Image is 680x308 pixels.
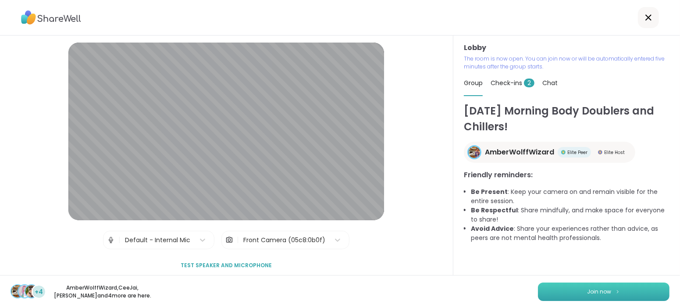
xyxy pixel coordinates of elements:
[21,7,81,28] img: ShareWell Logo
[177,256,275,275] button: Test speaker and microphone
[243,236,325,245] div: Front Camera (05c8:0b0f)
[587,288,612,296] span: Join now
[542,79,558,87] span: Chat
[18,285,31,297] img: CeeJai
[464,43,669,53] h3: Lobby
[181,261,272,269] span: Test speaker and microphone
[471,206,518,215] b: Be Respectful
[524,79,534,87] span: 2
[604,149,625,156] span: Elite Host
[464,142,635,163] a: AmberWolffWizardAmberWolffWizardElite PeerElite PeerElite HostElite Host
[471,187,508,196] b: Be Present
[471,206,669,224] li: : Share mindfully, and make space for everyone to share!
[615,289,620,294] img: ShareWell Logomark
[464,55,669,71] p: The room is now open. You can join now or will be automatically entered five minutes after the gr...
[237,231,239,249] span: |
[464,79,483,87] span: Group
[471,224,514,233] b: Avoid Advice
[125,236,190,245] div: Default - Internal Mic
[491,79,534,87] span: Check-ins
[471,224,669,243] li: : Share your experiences rather than advice, as peers are not mental health professionals.
[53,284,152,300] p: AmberWolffWizard , CeeJai , [PERSON_NAME] and 4 more are here.
[469,147,480,158] img: AmberWolffWizard
[118,231,121,249] span: |
[35,287,43,297] span: +4
[464,170,669,180] h3: Friendly reminders:
[11,285,24,297] img: AmberWolffWizard
[225,231,233,249] img: Camera
[471,187,669,206] li: : Keep your camera on and remain visible for the entire session.
[464,103,669,135] h1: [DATE] Morning Body Doublers and Chillers!
[25,285,38,297] img: Adrienne_QueenOfTheDawn
[561,150,566,154] img: Elite Peer
[485,147,554,158] span: AmberWolffWizard
[107,231,115,249] img: Microphone
[538,283,669,301] button: Join now
[598,150,602,154] img: Elite Host
[567,149,587,156] span: Elite Peer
